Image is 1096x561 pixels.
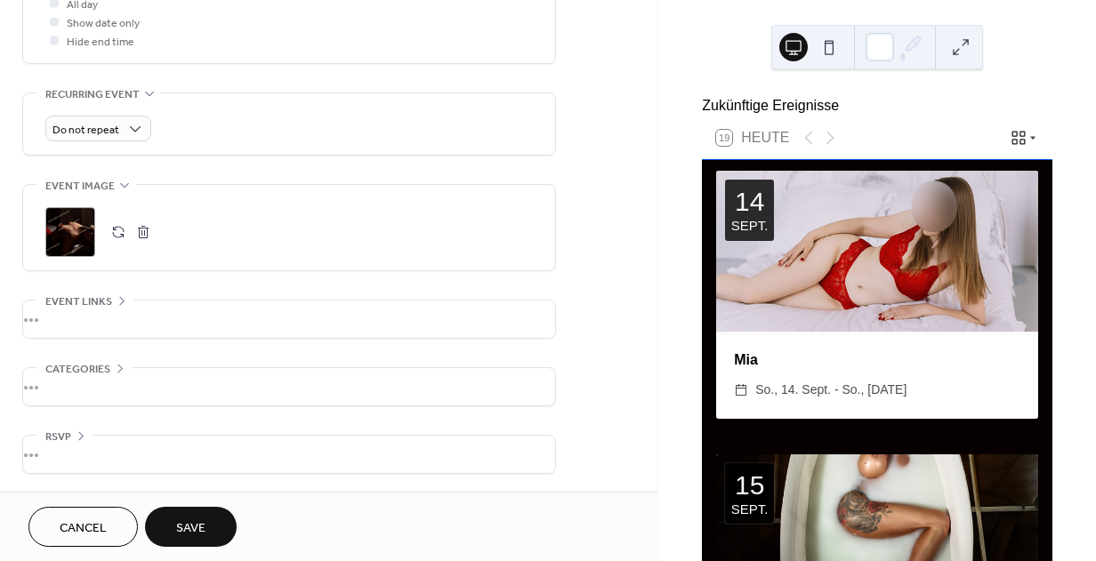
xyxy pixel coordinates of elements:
span: Recurring event [45,85,140,104]
span: Save [176,519,205,538]
div: ••• [23,368,555,405]
div: Sept. [731,219,769,232]
span: Do not repeat [52,120,119,140]
span: Event image [45,177,115,196]
div: Sept. [731,502,769,516]
span: Cancel [60,519,107,538]
span: RSVP [45,428,71,446]
div: Zukünftige Ereignisse [702,95,1052,116]
span: Categories [45,360,110,379]
button: Save [145,507,237,547]
span: Event links [45,293,112,311]
div: ••• [23,301,555,338]
span: Show date only [67,14,140,33]
div: ••• [23,436,555,473]
div: ​ [734,380,748,401]
div: Mia [716,349,1038,371]
div: 14 [735,188,764,215]
div: 15 [735,472,764,499]
span: Hide end time [67,33,134,52]
div: ; [45,207,95,257]
button: Cancel [28,507,138,547]
span: So., 14. Sept. - So., [DATE] [755,380,907,401]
